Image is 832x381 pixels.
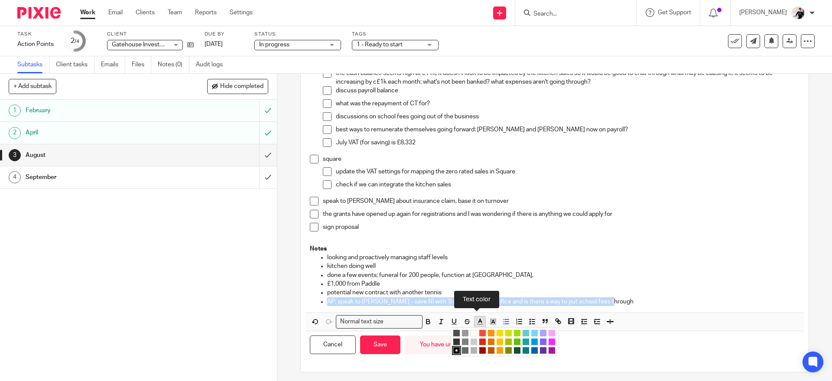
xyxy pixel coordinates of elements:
li: color:#808080 [462,339,468,345]
div: Compact color picker [451,327,559,356]
p: July VAT (for saving) is £8,332 [336,138,799,147]
span: Normal text size [338,317,385,326]
a: Audit logs [196,56,229,73]
p: done a few events; funeral for 200 people, function at [GEOGRAPHIC_DATA], [327,271,799,280]
li: color:#A4DD00 [514,330,520,336]
span: Gatehouse Investments (Hathersage) Ltd [112,42,224,48]
p: £1,000 from Paddle [327,280,799,288]
button: Save [360,335,400,354]
li: color:#68CCCA [523,330,529,336]
li: color:#B0BC00 [505,339,512,345]
a: Files [132,56,151,73]
p: discussions on school fees going out of the business [336,112,799,121]
li: color:#4D4D4D [453,330,460,336]
div: Action Points [17,40,54,49]
li: color:#73D8FF [531,330,538,336]
button: Cancel [310,335,356,354]
input: Search [533,10,611,18]
p: discuss payroll balance [336,86,799,95]
li: color:#16A5A5 [523,339,529,345]
span: 1 - Ready to start [357,42,403,48]
a: Emails [101,56,125,73]
li: color:#194D33 [514,347,520,354]
li: color:#FFFFFF [471,330,477,336]
input: Search for option [386,317,417,326]
li: color:#FB9E00 [497,347,503,354]
li: color:#666666 [462,347,468,354]
li: color:#F44E3B [479,330,486,336]
li: color:#FCC400 [497,339,503,345]
label: Status [254,31,341,38]
li: color:#B3B3B3 [471,347,477,354]
li: color:#999999 [462,330,468,336]
p: sign proposal [323,223,799,231]
h1: February [26,104,175,117]
p: kitchen doing well [327,262,799,270]
li: color:#FA28FF [549,339,555,345]
li: color:#68BC00 [514,339,520,345]
img: AV307615.jpg [791,6,805,20]
p: the cash balance seems high at c11k, it doesn’t look to be impacted by the kitchen sales so it wo... [336,69,799,87]
li: color:#D33115 [479,339,486,345]
div: You have unsaved changes [405,335,508,354]
div: 2 [71,36,79,46]
span: Get Support [658,10,691,16]
a: Settings [230,8,253,17]
button: Hide completed [207,79,268,94]
label: Tags [352,31,439,38]
li: color:#FCDC00 [497,330,503,336]
a: Client tasks [56,56,94,73]
span: In progress [259,42,289,48]
small: /4 [75,39,79,44]
li: color:#0062B1 [531,347,538,354]
li: color:#AB149E [549,347,555,354]
li: color:#7B64FF [540,339,546,345]
a: Subtasks [17,56,49,73]
p: speak to [PERSON_NAME] about insurance claim, base it on turnover [323,197,799,205]
p: update the VAT settings for mapping the zero rated sales in Square [336,167,799,176]
h1: September [26,171,175,184]
p: potential new contract with another tennis [327,288,799,297]
a: Email [108,8,123,17]
a: Team [168,8,182,17]
div: Search for option [336,315,422,329]
a: Reports [195,8,217,17]
li: color:#DBDF00 [505,330,512,336]
li: color:#9F0500 [479,347,486,354]
li: color:#FDA1FF [549,330,555,336]
div: 1 [9,104,21,117]
div: 2 [9,127,21,139]
li: color:#009CE0 [531,339,538,345]
h1: August [26,149,175,162]
p: square [323,155,799,163]
li: color:#CCCCCC [471,339,477,345]
div: 3 [9,149,21,161]
span: Hide completed [220,83,263,90]
li: color:#C45100 [488,347,494,354]
label: Client [107,31,194,38]
li: color:#000000 [453,347,460,354]
p: best ways to remunerate themselves going forward: [PERSON_NAME] and [PERSON_NAME] now on payroll? [336,125,799,134]
p: check if we can integrate the kitchen sales [336,180,799,189]
li: color:#653294 [540,347,546,354]
strong: Notes [310,246,327,252]
h1: April [26,126,175,139]
li: color:#808900 [505,347,512,354]
p: the grants have opened up again for registrations and I was wondering if there is anything we cou... [323,210,799,218]
li: color:#FE9200 [488,330,494,336]
li: color:#0C797D [523,347,529,354]
li: color:#E27300 [488,339,494,345]
span: [DATE] [205,41,223,47]
button: + Add subtask [9,79,56,94]
li: color:#333333 [453,339,460,345]
label: Due by [205,31,244,38]
label: Task [17,31,54,38]
img: Pixie [17,7,61,19]
p: looking and proactively managing staff levels [327,253,799,262]
a: Notes (0) [158,56,189,73]
p: [PERSON_NAME] [739,8,787,17]
p: what was the repayment of CT for? [336,99,799,108]
a: Work [80,8,95,17]
div: 4 [9,171,21,183]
